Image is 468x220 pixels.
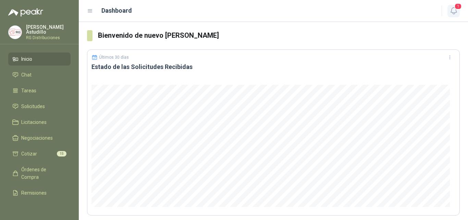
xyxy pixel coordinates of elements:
a: Inicio [8,53,71,66]
span: Cotizar [21,150,37,158]
span: 15 [57,151,66,157]
span: Chat [21,71,32,79]
span: Negociaciones [21,134,53,142]
span: Órdenes de Compra [21,166,64,181]
span: Tareas [21,87,36,94]
span: Licitaciones [21,118,47,126]
img: Logo peakr [8,8,43,16]
h3: Bienvenido de nuevo [PERSON_NAME] [98,30,460,41]
a: Chat [8,68,71,81]
img: Company Logo [9,26,22,39]
a: Tareas [8,84,71,97]
p: Últimos 30 días [99,55,129,60]
span: Solicitudes [21,103,45,110]
p: [PERSON_NAME] Astudillo [26,25,71,34]
a: Órdenes de Compra [8,163,71,184]
button: 1 [447,5,460,17]
a: Negociaciones [8,131,71,144]
span: Remisiones [21,189,47,197]
a: Cotizar15 [8,147,71,160]
a: Licitaciones [8,116,71,129]
a: Configuración [8,202,71,215]
span: 1 [454,3,462,10]
a: Remisiones [8,186,71,199]
h1: Dashboard [101,6,132,15]
h3: Estado de las Solicitudes Recibidas [91,63,455,71]
span: Inicio [21,55,32,63]
a: Solicitudes [8,100,71,113]
p: RG Distribuciones [26,36,71,40]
